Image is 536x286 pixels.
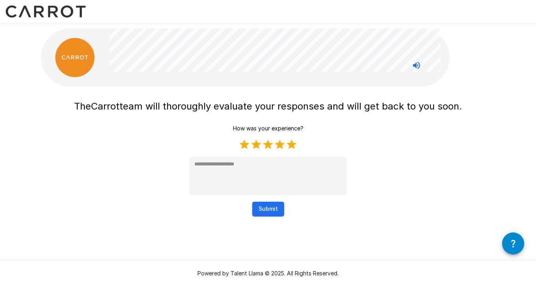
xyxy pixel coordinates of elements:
[9,269,527,277] p: Powered by Talent Llama © 2025. All Rights Reserved.
[252,202,284,216] button: Submit
[74,100,91,112] span: The
[233,124,303,132] p: How was your experience?
[409,58,424,73] button: Stop reading questions aloud
[55,38,95,77] img: carrot_logo.png
[91,100,119,112] span: Carrot
[119,100,462,112] span: team will thoroughly evaluate your responses and will get back to you soon.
